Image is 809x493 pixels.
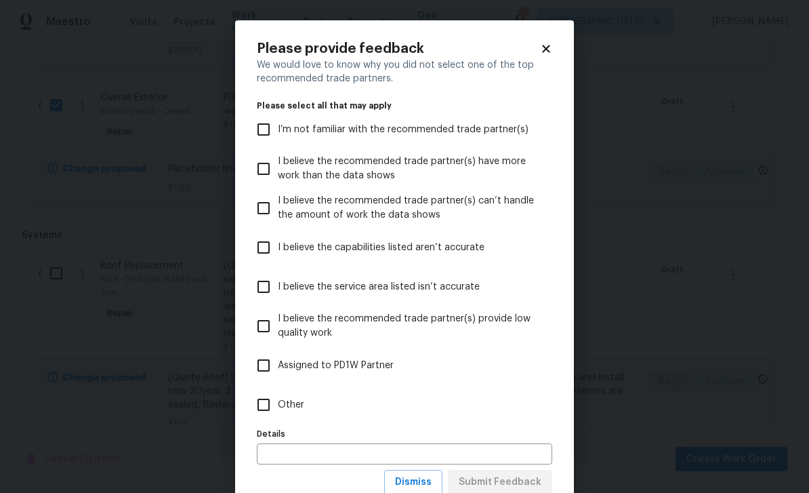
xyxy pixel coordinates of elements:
[257,42,540,56] h2: Please provide feedback
[278,194,541,222] span: I believe the recommended trade partner(s) can’t handle the amount of work the data shows
[278,398,304,412] span: Other
[257,430,552,438] label: Details
[278,359,394,373] span: Assigned to PD1W Partner
[257,58,552,85] div: We would love to know why you did not select one of the top recommended trade partners.
[257,102,552,110] legend: Please select all that may apply
[278,312,541,340] span: I believe the recommended trade partner(s) provide low quality work
[395,474,432,491] span: Dismiss
[278,123,528,137] span: I’m not familiar with the recommended trade partner(s)
[278,155,541,183] span: I believe the recommended trade partner(s) have more work than the data shows
[278,280,480,294] span: I believe the service area listed isn’t accurate
[278,241,484,255] span: I believe the capabilities listed aren’t accurate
